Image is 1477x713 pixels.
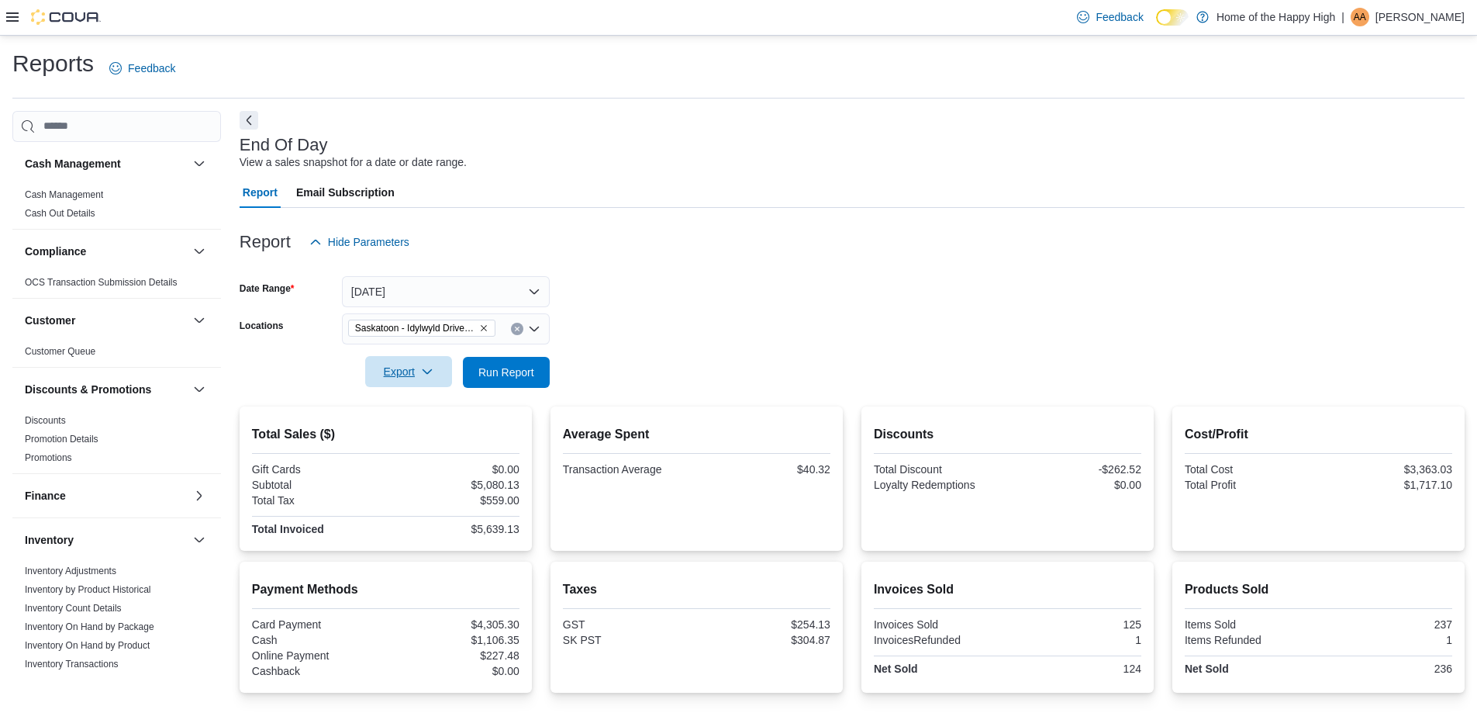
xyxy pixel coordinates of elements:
div: $40.32 [699,463,830,476]
label: Locations [240,320,284,332]
h2: Discounts [874,425,1141,444]
span: Package Details [25,677,92,689]
a: Inventory On Hand by Package [25,621,154,632]
span: Cash Out Details [25,207,95,220]
h3: End Of Day [240,136,328,154]
strong: Net Sold [874,663,918,675]
strong: Net Sold [1185,663,1229,675]
span: Cash Management [25,189,103,201]
span: Inventory by Product Historical [25,583,151,596]
div: Items Sold [1185,618,1316,631]
span: Inventory On Hand by Product [25,639,150,652]
p: Home of the Happy High [1216,8,1335,26]
div: Loyalty Redemptions [874,479,1005,491]
button: Compliance [25,244,187,259]
div: Online Payment [252,649,383,662]
span: Hide Parameters [328,234,409,250]
p: [PERSON_NAME] [1375,8,1465,26]
div: $0.00 [1010,479,1141,491]
span: AA [1354,8,1366,26]
div: Compliance [12,273,221,298]
h1: Reports [12,48,94,79]
div: $4,305.30 [388,618,519,631]
span: Inventory Transactions [25,658,119,670]
a: Cash Management [25,189,103,200]
div: InvoicesRefunded [874,634,1005,646]
div: Total Tax [252,494,383,507]
button: Next [240,111,258,130]
a: Discounts [25,415,66,426]
div: Transaction Average [563,463,694,476]
button: [DATE] [342,276,550,307]
button: Cash Management [25,156,187,171]
h3: Discounts & Promotions [25,382,151,397]
button: Finance [190,486,209,505]
div: $254.13 [699,618,830,631]
div: View a sales snapshot for a date or date range. [240,154,467,171]
span: Feedback [128,61,175,76]
div: 124 [1010,663,1141,675]
a: Promotion Details [25,434,98,445]
div: $1,106.35 [388,634,519,646]
button: Remove Saskatoon - Idylwyld Drive - Fire & Flower from selection in this group [479,324,488,333]
h2: Payment Methods [252,580,519,599]
a: Feedback [1071,2,1149,33]
a: Inventory by Product Historical [25,584,151,595]
button: Cash Management [190,154,209,173]
span: Inventory On Hand by Package [25,621,154,633]
div: $5,639.13 [388,523,519,535]
div: $559.00 [388,494,519,507]
span: Customer Queue [25,345,95,358]
span: Saskatoon - Idylwyld Drive - Fire & Flower [348,320,495,337]
div: 125 [1010,618,1141,631]
button: Inventory [190,531,209,549]
a: Feedback [103,53,181,84]
h3: Cash Management [25,156,121,171]
div: Gift Cards [252,463,383,476]
a: Inventory Adjustments [25,566,116,576]
button: Export [365,356,452,387]
button: Clear input [511,323,523,335]
h2: Products Sold [1185,580,1452,599]
a: OCS Transaction Submission Details [25,277,178,288]
div: SK PST [563,634,694,646]
span: Saskatoon - Idylwyld Drive - Fire & Flower [355,320,476,336]
a: Promotions [25,452,72,463]
button: Discounts & Promotions [190,380,209,399]
div: Discounts & Promotions [12,411,221,473]
button: Run Report [463,357,550,388]
a: Inventory Transactions [25,659,119,670]
p: | [1341,8,1344,26]
button: Compliance [190,242,209,261]
span: Inventory Adjustments [25,565,116,577]
span: Feedback [1096,9,1143,25]
div: $0.00 [388,463,519,476]
span: Discounts [25,414,66,427]
h3: Customer [25,313,75,328]
div: Cash [252,634,383,646]
div: Customer [12,342,221,367]
div: GST [563,618,694,631]
div: 1 [1321,634,1452,646]
div: Total Profit [1185,479,1316,491]
h3: Inventory [25,532,74,548]
a: Cash Out Details [25,208,95,219]
div: Cash Management [12,185,221,229]
strong: Total Invoiced [252,523,324,535]
div: $1,717.10 [1321,479,1452,491]
div: Arvinthan Anandan [1351,8,1369,26]
div: 237 [1321,618,1452,631]
span: Email Subscription [296,177,395,208]
div: Total Cost [1185,463,1316,476]
label: Date Range [240,282,295,295]
div: Card Payment [252,618,383,631]
h3: Report [240,233,291,251]
h2: Invoices Sold [874,580,1141,599]
span: Export [374,356,443,387]
a: Inventory Count Details [25,603,122,614]
div: $5,080.13 [388,479,519,491]
div: $304.87 [699,634,830,646]
div: Items Refunded [1185,634,1316,646]
span: Report [243,177,278,208]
